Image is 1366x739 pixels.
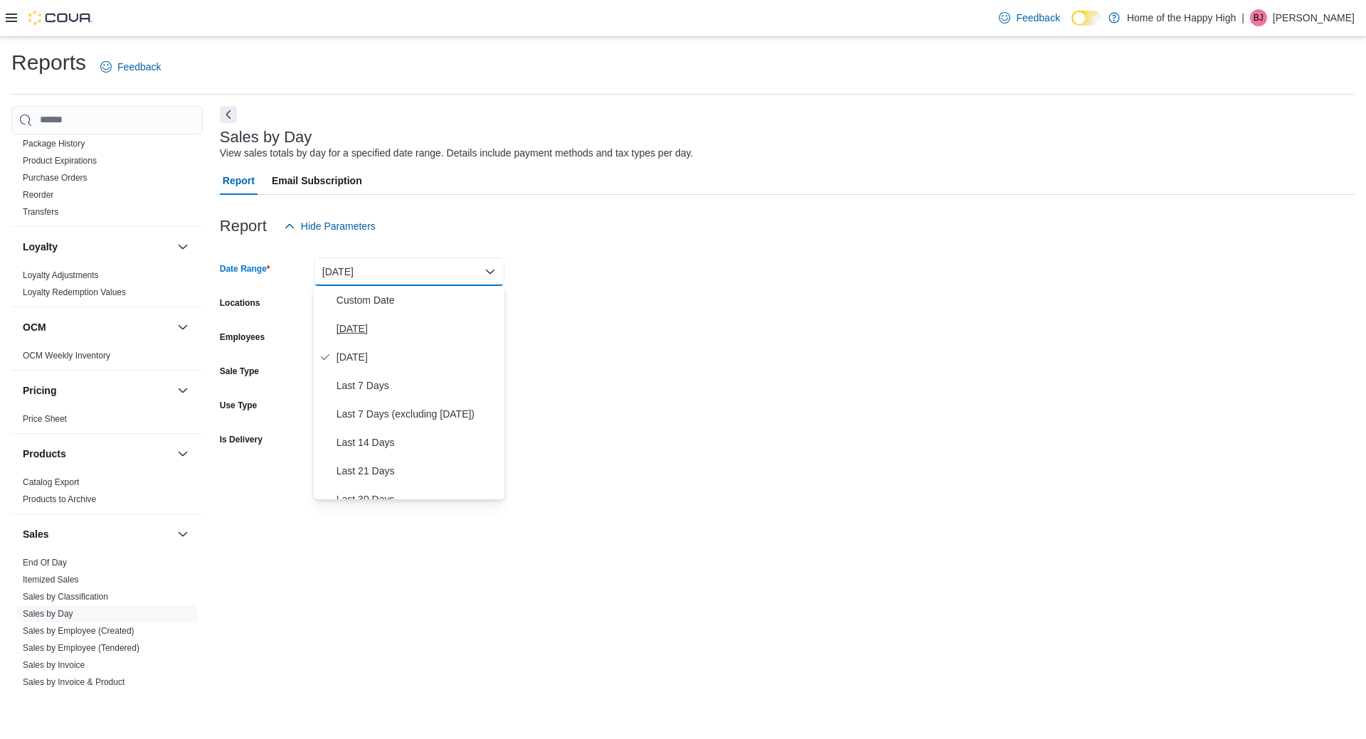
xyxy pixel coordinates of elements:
[1241,9,1244,26] p: |
[337,462,499,479] span: Last 21 Days
[23,138,85,149] span: Package History
[23,527,49,541] h3: Sales
[23,494,96,504] a: Products to Archive
[174,238,191,255] button: Loyalty
[174,319,191,336] button: OCM
[11,410,203,433] div: Pricing
[23,351,110,361] a: OCM Weekly Inventory
[23,156,97,166] a: Product Expirations
[23,287,126,298] span: Loyalty Redemption Values
[23,155,97,166] span: Product Expirations
[1250,9,1267,26] div: Brock Jekill
[23,626,134,636] a: Sales by Employee (Created)
[23,320,46,334] h3: OCM
[220,146,694,161] div: View sales totals by day for a specified date range. Details include payment methods and tax type...
[23,642,139,654] span: Sales by Employee (Tendered)
[23,383,56,398] h3: Pricing
[23,383,171,398] button: Pricing
[314,257,504,286] button: [DATE]
[220,331,265,343] label: Employees
[1273,9,1355,26] p: [PERSON_NAME]
[11,267,203,307] div: Loyalty
[1071,11,1101,26] input: Dark Mode
[337,434,499,451] span: Last 14 Days
[23,660,85,670] a: Sales by Invoice
[23,574,79,585] span: Itemized Sales
[28,11,92,25] img: Cova
[23,270,99,280] a: Loyalty Adjustments
[220,297,260,309] label: Locations
[220,366,259,377] label: Sale Type
[23,240,58,254] h3: Loyalty
[23,677,125,687] a: Sales by Invoice & Product
[337,491,499,508] span: Last 30 Days
[23,494,96,505] span: Products to Archive
[337,320,499,337] span: [DATE]
[1254,9,1264,26] span: BJ
[174,445,191,462] button: Products
[174,382,191,399] button: Pricing
[23,320,171,334] button: OCM
[337,349,499,366] span: [DATE]
[220,434,263,445] label: Is Delivery
[23,592,108,602] a: Sales by Classification
[23,139,85,149] a: Package History
[23,173,88,183] a: Purchase Orders
[23,206,58,218] span: Transfers
[11,474,203,514] div: Products
[11,48,86,77] h1: Reports
[220,106,237,123] button: Next
[220,218,267,235] h3: Report
[220,129,312,146] h3: Sales by Day
[301,219,376,233] span: Hide Parameters
[23,676,125,688] span: Sales by Invoice & Product
[23,609,73,619] a: Sales by Day
[337,292,499,309] span: Custom Date
[23,287,126,297] a: Loyalty Redemption Values
[23,447,66,461] h3: Products
[23,608,73,620] span: Sales by Day
[23,527,171,541] button: Sales
[220,400,257,411] label: Use Type
[174,526,191,543] button: Sales
[23,659,85,671] span: Sales by Invoice
[223,166,255,195] span: Report
[23,270,99,281] span: Loyalty Adjustments
[23,557,67,568] span: End Of Day
[23,240,171,254] button: Loyalty
[1016,11,1059,25] span: Feedback
[23,172,88,184] span: Purchase Orders
[95,53,166,81] a: Feedback
[23,350,110,361] span: OCM Weekly Inventory
[11,347,203,370] div: OCM
[23,414,67,424] a: Price Sheet
[272,166,362,195] span: Email Subscription
[993,4,1065,32] a: Feedback
[23,625,134,637] span: Sales by Employee (Created)
[314,286,504,499] div: Select listbox
[23,413,67,425] span: Price Sheet
[278,212,381,240] button: Hide Parameters
[23,190,53,200] a: Reorder
[23,643,139,653] a: Sales by Employee (Tendered)
[23,189,53,201] span: Reorder
[23,591,108,602] span: Sales by Classification
[23,207,58,217] a: Transfers
[337,377,499,394] span: Last 7 Days
[23,477,79,488] span: Catalog Export
[23,558,67,568] a: End Of Day
[1127,9,1236,26] p: Home of the Happy High
[23,575,79,585] a: Itemized Sales
[337,405,499,422] span: Last 7 Days (excluding [DATE])
[23,477,79,487] a: Catalog Export
[220,263,270,275] label: Date Range
[23,447,171,461] button: Products
[117,60,161,74] span: Feedback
